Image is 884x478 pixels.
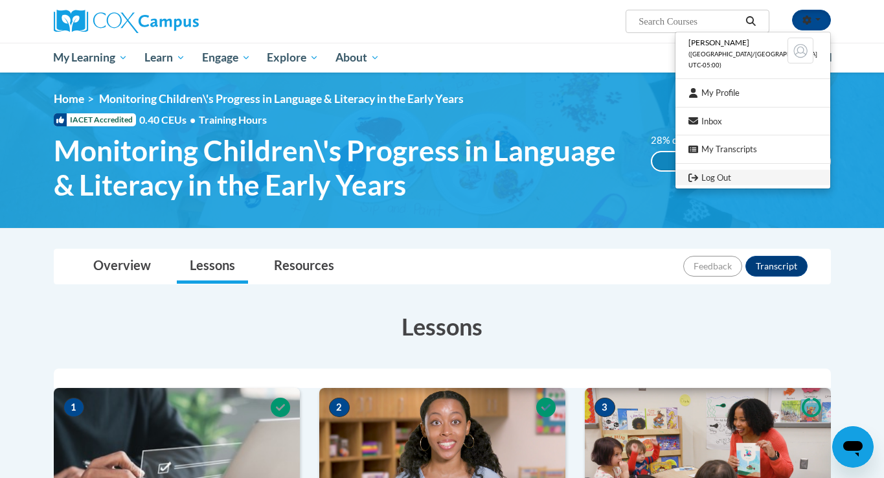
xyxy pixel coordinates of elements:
span: Monitoring Children\'s Progress in Language & Literacy in the Early Years [99,92,464,106]
h3: Lessons [54,310,831,343]
span: My Learning [53,50,128,65]
span: About [335,50,380,65]
button: Transcript [745,256,808,277]
span: Engage [202,50,251,65]
div: Main menu [34,43,850,73]
img: Learner Profile Avatar [788,38,813,63]
a: My Profile [675,85,830,101]
a: Engage [194,43,259,73]
span: 1 [63,398,84,417]
span: ([GEOGRAPHIC_DATA]/[GEOGRAPHIC_DATA] UTC-05:00) [688,51,817,69]
a: Learn [136,43,194,73]
span: Training Hours [199,113,267,126]
label: 28% complete [651,133,725,148]
a: About [327,43,388,73]
span: [PERSON_NAME] [688,38,749,47]
a: My Learning [45,43,137,73]
input: Search Courses [637,14,741,29]
img: Cox Campus [54,10,199,33]
iframe: Button to launch messaging window [832,426,874,468]
span: 2 [329,398,350,417]
a: My Transcripts [675,141,830,157]
a: Cox Campus [54,10,300,33]
span: Explore [267,50,319,65]
button: Account Settings [792,10,831,30]
span: • [190,113,196,126]
a: Home [54,92,84,106]
span: Monitoring Children\'s Progress in Language & Literacy in the Early Years [54,133,632,202]
span: 3 [595,398,615,417]
span: 0.40 CEUs [139,113,199,127]
a: Overview [80,249,164,284]
div: 28% complete [652,152,702,170]
span: Learn [144,50,185,65]
button: Search [741,14,760,29]
a: Logout [675,170,830,186]
a: Explore [258,43,327,73]
span: IACET Accredited [54,113,136,126]
button: Feedback [683,256,742,277]
a: Resources [261,249,347,284]
a: Lessons [177,249,248,284]
a: Inbox [675,113,830,130]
